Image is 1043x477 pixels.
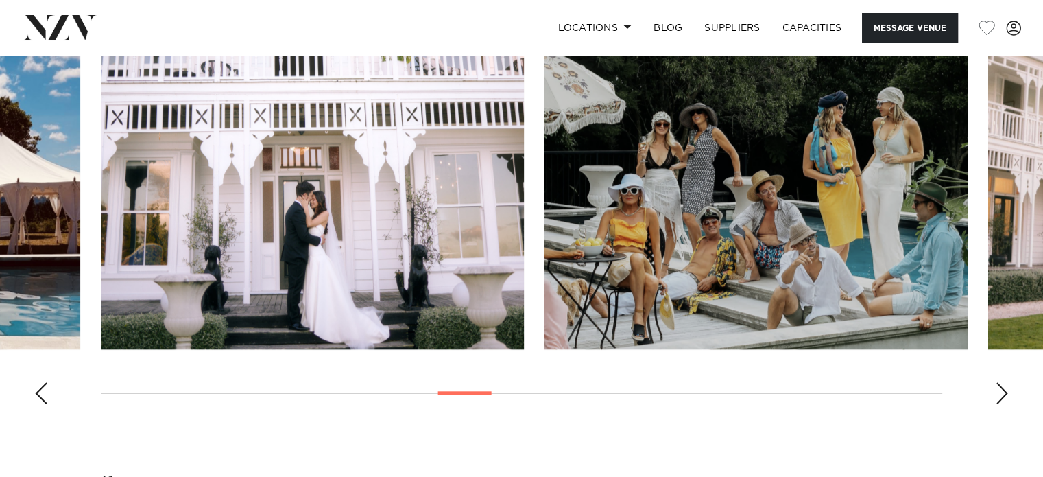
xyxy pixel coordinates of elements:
a: BLOG [643,13,693,43]
button: Message Venue [862,13,958,43]
a: Capacities [771,13,853,43]
swiper-slide: 14 / 30 [544,38,968,349]
img: nzv-logo.png [22,15,97,40]
a: Locations [547,13,643,43]
a: SUPPLIERS [693,13,771,43]
swiper-slide: 13 / 30 [101,38,524,349]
